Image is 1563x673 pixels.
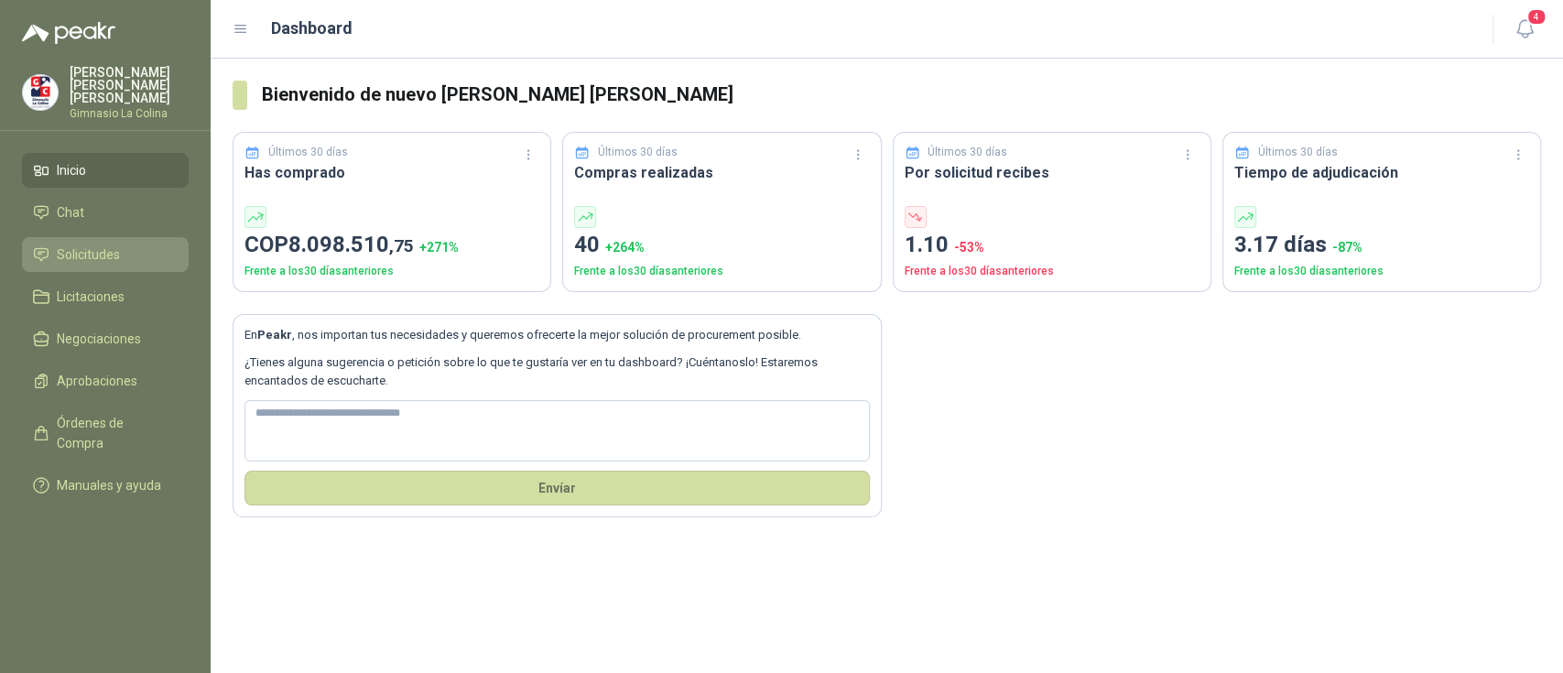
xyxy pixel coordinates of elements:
p: 1.10 [905,228,1199,263]
a: Manuales y ayuda [22,468,189,503]
span: Aprobaciones [57,371,137,391]
p: COP [244,228,539,263]
span: Solicitudes [57,244,120,265]
h3: Tiempo de adjudicación [1234,161,1529,184]
a: Licitaciones [22,279,189,314]
span: ,75 [389,235,414,256]
span: + 264 % [605,240,645,255]
h3: Has comprado [244,161,539,184]
span: Licitaciones [57,287,125,307]
img: Company Logo [23,75,58,110]
p: Frente a los 30 días anteriores [244,263,539,280]
h1: Dashboard [271,16,353,41]
h3: Bienvenido de nuevo [PERSON_NAME] [PERSON_NAME] [262,81,1541,109]
p: Frente a los 30 días anteriores [905,263,1199,280]
a: Negociaciones [22,321,189,356]
span: -87 % [1332,240,1362,255]
h3: Por solicitud recibes [905,161,1199,184]
p: Últimos 30 días [598,144,678,161]
p: Últimos 30 días [928,144,1007,161]
span: Manuales y ayuda [57,475,161,495]
p: [PERSON_NAME] [PERSON_NAME] [PERSON_NAME] [70,66,189,104]
span: + 271 % [419,240,459,255]
a: Chat [22,195,189,230]
img: Logo peakr [22,22,115,44]
a: Solicitudes [22,237,189,272]
p: Últimos 30 días [1257,144,1337,161]
p: 3.17 días [1234,228,1529,263]
a: Aprobaciones [22,364,189,398]
a: Órdenes de Compra [22,406,189,461]
button: Envíar [244,471,870,505]
a: Inicio [22,153,189,188]
span: -53 % [954,240,984,255]
p: Frente a los 30 días anteriores [1234,263,1529,280]
p: En , nos importan tus necesidades y queremos ofrecerte la mejor solución de procurement posible. [244,326,870,344]
p: ¿Tienes alguna sugerencia o petición sobre lo que te gustaría ver en tu dashboard? ¡Cuéntanoslo! ... [244,353,870,391]
h3: Compras realizadas [574,161,869,184]
span: 8.098.510 [288,232,414,257]
p: Últimos 30 días [268,144,348,161]
span: Negociaciones [57,329,141,349]
span: 4 [1526,8,1547,26]
span: Inicio [57,160,86,180]
span: Chat [57,202,84,223]
p: Gimnasio La Colina [70,108,189,119]
button: 4 [1508,13,1541,46]
p: 40 [574,228,869,263]
p: Frente a los 30 días anteriores [574,263,869,280]
span: Órdenes de Compra [57,413,171,453]
b: Peakr [257,328,292,342]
